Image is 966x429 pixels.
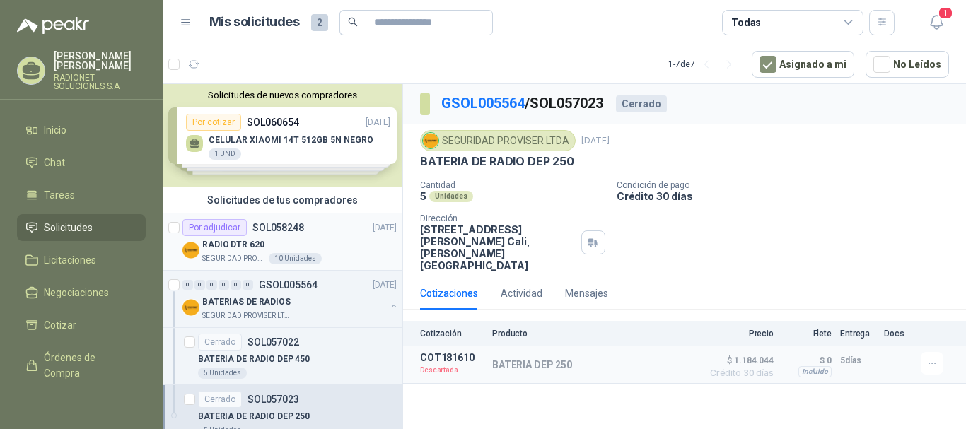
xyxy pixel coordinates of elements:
button: Asignado a mi [752,51,854,78]
span: Órdenes de Compra [44,350,132,381]
p: BATERIA DEP 250 [492,359,572,370]
p: BATERIA DE RADIO DEP 450 [198,353,310,366]
div: Cerrado [616,95,667,112]
a: Remisiones [17,392,146,419]
span: 1 [938,6,953,20]
p: SEGURIDAD PROVISER LTDA [202,253,266,264]
div: Todas [731,15,761,30]
p: [STREET_ADDRESS][PERSON_NAME] Cali , [PERSON_NAME][GEOGRAPHIC_DATA] [420,223,576,271]
p: Docs [884,329,912,339]
p: Flete [782,329,832,339]
div: Solicitudes de tus compradores [163,187,402,213]
p: / SOL057023 [441,93,605,114]
a: CerradoSOL057022BATERIA DE RADIO DEP 4505 Unidades [163,328,402,385]
span: $ 1.184.044 [703,352,774,369]
a: Chat [17,149,146,176]
p: Precio [703,329,774,339]
span: Tareas [44,187,75,203]
p: Entrega [840,329,875,339]
p: RADIONET SOLUCIONES S.A [54,74,146,90]
span: search [348,17,358,27]
p: Producto [492,329,694,339]
a: Negociaciones [17,279,146,306]
span: Cotizar [44,317,76,333]
img: Logo peakr [17,17,89,34]
a: Licitaciones [17,247,146,274]
h1: Mis solicitudes [209,12,300,33]
div: 0 [206,280,217,290]
a: 0 0 0 0 0 0 GSOL005564[DATE] Company LogoBATERIAS DE RADIOSSEGURIDAD PROVISER LTDA [182,276,400,322]
div: 10 Unidades [269,253,322,264]
img: Company Logo [182,242,199,259]
button: 1 [924,10,949,35]
img: Company Logo [182,299,199,316]
p: Crédito 30 días [617,190,960,202]
div: 0 [182,280,193,290]
a: Por adjudicarSOL058248[DATE] Company LogoRADIO DTR 620SEGURIDAD PROVISER LTDA10 Unidades [163,213,402,271]
div: Por adjudicar [182,219,247,236]
p: SOL057023 [248,394,299,404]
a: Solicitudes [17,214,146,241]
p: BATERIA DE RADIO DEP 250 [420,154,574,169]
p: [DATE] [373,221,397,235]
button: No Leídos [866,51,949,78]
a: Cotizar [17,312,146,339]
p: Cotización [420,329,484,339]
span: Licitaciones [44,252,96,268]
p: [PERSON_NAME] [PERSON_NAME] [54,51,146,71]
a: Órdenes de Compra [17,344,146,387]
p: COT181610 [420,352,484,363]
p: BATERIAS DE RADIOS [202,295,291,309]
p: 5 días [840,352,875,369]
div: 1 - 7 de 7 [668,53,740,76]
div: Unidades [429,191,473,202]
p: Condición de pago [617,180,960,190]
p: Dirección [420,213,576,223]
div: Cerrado [198,334,242,351]
img: Company Logo [423,133,438,148]
span: Inicio [44,122,66,138]
div: Solicitudes de nuevos compradoresPor cotizarSOL060654[DATE] CELULAR XIAOMI 14T 512GB 5N NEGRO1 UN... [163,84,402,187]
div: 0 [219,280,229,290]
div: 0 [231,280,241,290]
div: 0 [194,280,205,290]
p: SOL058248 [252,223,304,233]
p: Cantidad [420,180,605,190]
p: SEGURIDAD PROVISER LTDA [202,310,291,322]
p: [DATE] [581,134,610,148]
p: BATERIA DE RADIO DEP 250 [198,410,310,423]
span: Negociaciones [44,285,109,300]
div: 0 [243,280,253,290]
span: Crédito 30 días [703,369,774,377]
div: Cotizaciones [420,286,478,301]
p: Descartada [420,363,484,377]
p: $ 0 [782,352,832,369]
button: Solicitudes de nuevos compradores [168,90,397,100]
div: SEGURIDAD PROVISER LTDA [420,130,576,151]
span: 2 [311,14,328,31]
p: 5 [420,190,426,202]
span: Chat [44,155,65,170]
a: Inicio [17,117,146,143]
p: GSOL005564 [259,280,318,290]
p: RADIO DTR 620 [202,238,264,252]
div: Cerrado [198,391,242,408]
p: [DATE] [373,278,397,292]
span: Solicitudes [44,220,93,235]
div: Actividad [501,286,542,301]
div: Mensajes [565,286,608,301]
a: Tareas [17,182,146,208]
div: 5 Unidades [198,368,247,379]
div: Incluido [798,366,832,377]
a: GSOL005564 [441,95,525,112]
p: SOL057022 [248,337,299,347]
